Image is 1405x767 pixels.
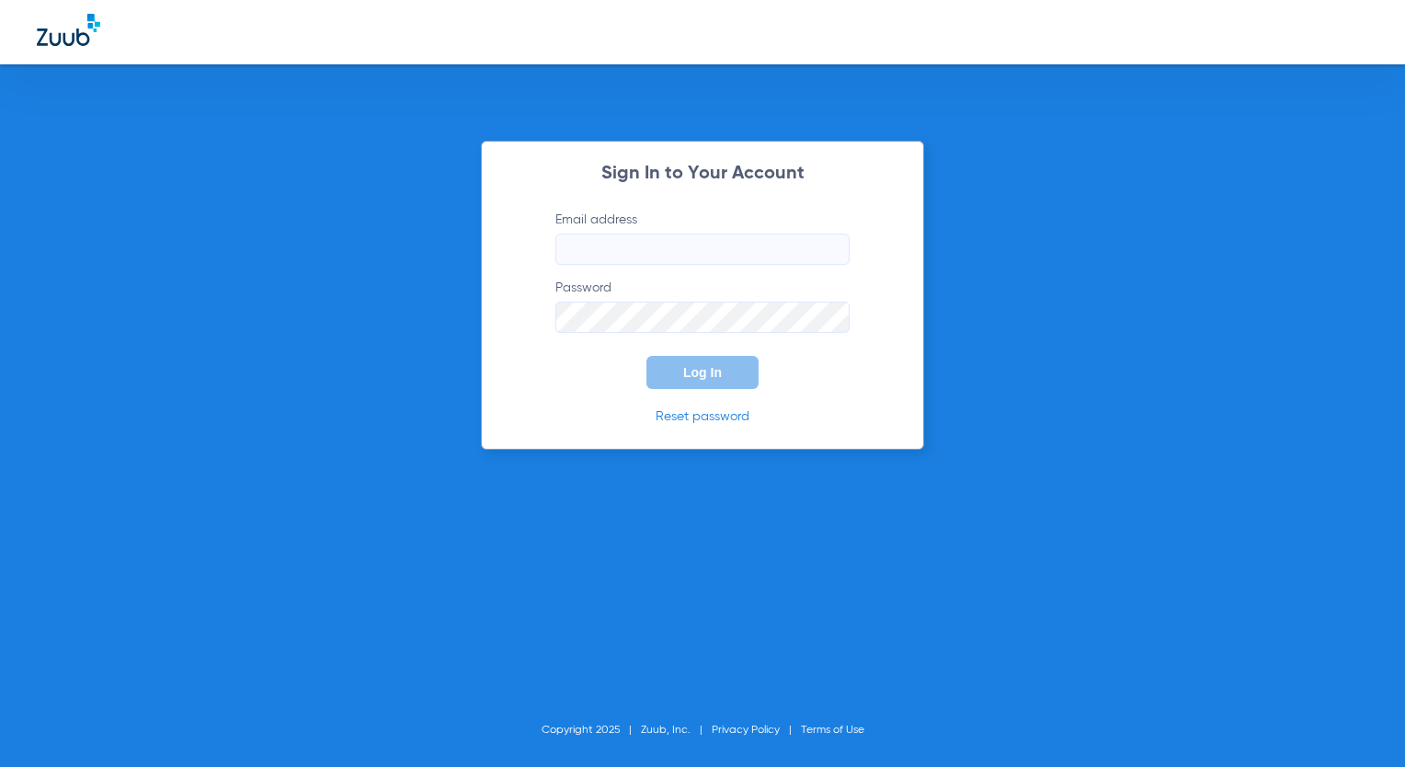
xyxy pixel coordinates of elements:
[801,725,864,736] a: Terms of Use
[656,410,749,423] a: Reset password
[555,302,850,333] input: Password
[683,365,722,380] span: Log In
[555,211,850,265] label: Email address
[528,165,877,183] h2: Sign In to Your Account
[555,279,850,333] label: Password
[555,234,850,265] input: Email address
[646,356,759,389] button: Log In
[37,14,100,46] img: Zuub Logo
[712,725,780,736] a: Privacy Policy
[641,721,712,739] li: Zuub, Inc.
[542,721,641,739] li: Copyright 2025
